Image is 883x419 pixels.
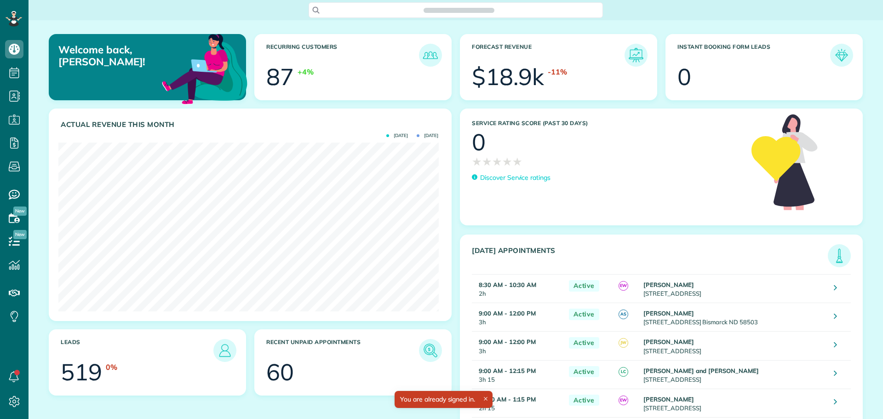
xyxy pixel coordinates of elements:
span: Active [569,366,599,378]
td: [STREET_ADDRESS] [641,360,827,389]
span: LC [619,367,628,377]
div: 519 [61,361,102,384]
div: 0 [472,131,486,154]
span: ★ [512,154,522,170]
span: Search ZenMaid… [433,6,485,15]
div: 0 [677,65,691,88]
img: icon_unpaid_appointments-47b8ce3997adf2238b356f14209ab4cced10bd1f174958f3ca8f1d0dd7fffeee.png [421,341,440,360]
div: $18.9k [472,65,544,88]
h3: Leads [61,339,213,362]
span: JW [619,338,628,348]
div: -11% [548,67,567,77]
h3: Actual Revenue this month [61,121,442,129]
div: 87 [266,65,294,88]
img: icon_recurring_customers-cf858462ba22bcd05b5a5880d41d6543d210077de5bb9ebc9590e49fd87d84ed.png [421,46,440,64]
p: Welcome back, [PERSON_NAME]! [58,44,183,68]
strong: [PERSON_NAME] [643,310,694,317]
td: 2h [472,275,564,303]
span: [DATE] [417,133,438,138]
h3: Service Rating score (past 30 days) [472,120,742,126]
span: ★ [502,154,512,170]
div: You are already signed in. [395,391,493,408]
img: icon_forecast_revenue-8c13a41c7ed35a8dcfafea3cbb826a0462acb37728057bba2d056411b612bbbe.png [627,46,645,64]
td: 3h [472,332,564,360]
span: ★ [472,154,482,170]
strong: 8:30 AM - 10:30 AM [479,281,536,288]
div: 0% [106,362,117,373]
span: Active [569,337,599,349]
span: EW [619,281,628,291]
h3: Recent unpaid appointments [266,339,419,362]
img: dashboard_welcome-42a62b7d889689a78055ac9021e634bf52bae3f8056760290aed330b23ab8690.png [160,23,249,113]
p: Discover Service ratings [480,173,550,183]
strong: [PERSON_NAME] and [PERSON_NAME] [643,367,759,374]
span: Active [569,309,599,320]
h3: [DATE] Appointments [472,247,828,267]
span: AS [619,310,628,319]
strong: 9:00 AM - 12:00 PM [479,338,536,345]
span: EW [619,396,628,405]
td: 3h 15 [472,360,564,389]
td: 3h [472,303,564,332]
img: icon_leads-1bed01f49abd5b7fead27621c3d59655bb73ed531f8eeb49469d10e621d6b896.png [216,341,234,360]
span: ★ [482,154,492,170]
td: [STREET_ADDRESS] [641,389,827,417]
td: [STREET_ADDRESS] Bismarck ND 58503 [641,303,827,332]
h3: Recurring Customers [266,44,419,67]
td: 2h 15 [472,389,564,417]
td: [STREET_ADDRESS] [641,275,827,303]
strong: 11:00 AM - 1:15 PM [479,396,536,403]
div: 60 [266,361,294,384]
span: Active [569,280,599,292]
span: New [13,230,27,239]
span: [DATE] [386,133,408,138]
img: icon_form_leads-04211a6a04a5b2264e4ee56bc0799ec3eb69b7e499cbb523a139df1d13a81ae0.png [832,46,851,64]
a: Discover Service ratings [472,173,550,183]
div: +4% [298,67,314,77]
span: Active [569,395,599,406]
span: New [13,207,27,216]
strong: [PERSON_NAME] [643,338,694,345]
img: icon_todays_appointments-901f7ab196bb0bea1936b74009e4eb5ffbc2d2711fa7634e0d609ed5ef32b18b.png [830,247,849,265]
strong: 9:00 AM - 12:15 PM [479,367,536,374]
h3: Instant Booking Form Leads [677,44,830,67]
span: ★ [492,154,502,170]
strong: 9:00 AM - 12:00 PM [479,310,536,317]
strong: [PERSON_NAME] [643,396,694,403]
td: [STREET_ADDRESS] [641,332,827,360]
strong: [PERSON_NAME] [643,281,694,288]
h3: Forecast Revenue [472,44,625,67]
